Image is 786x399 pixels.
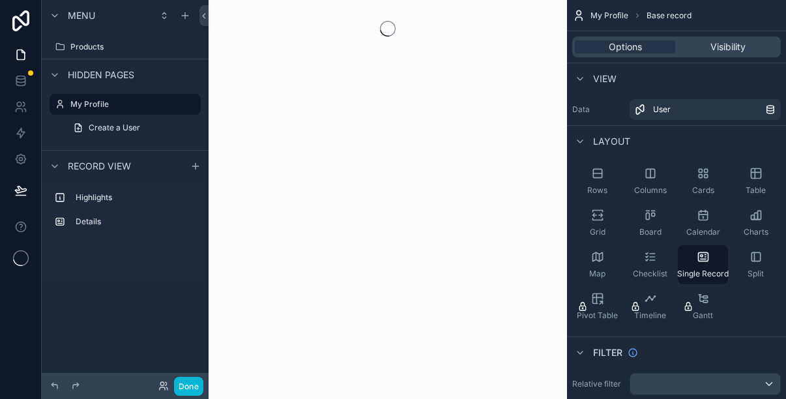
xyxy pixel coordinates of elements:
[68,160,131,173] span: Record view
[625,162,675,201] button: Columns
[625,287,675,326] button: Timeline
[589,269,605,279] span: Map
[587,185,607,196] span: Rows
[590,10,628,21] span: My Profile
[692,185,714,196] span: Cards
[625,245,675,284] button: Checklist
[76,216,196,227] label: Details
[70,42,198,52] label: Products
[50,37,201,57] a: Products
[609,40,642,53] span: Options
[70,99,193,110] label: My Profile
[593,135,630,148] span: Layout
[678,162,728,201] button: Cards
[593,346,622,359] span: Filter
[593,72,617,85] span: View
[68,68,134,81] span: Hidden pages
[686,227,720,237] span: Calendar
[630,99,781,120] a: User
[590,227,605,237] span: Grid
[634,310,666,321] span: Timeline
[65,117,201,138] a: Create a User
[710,40,746,53] span: Visibility
[746,185,766,196] span: Table
[653,104,671,115] span: User
[748,269,764,279] span: Split
[744,227,768,237] span: Charts
[678,203,728,243] button: Calendar
[678,287,728,326] button: Gantt
[634,185,667,196] span: Columns
[89,123,140,133] span: Create a User
[50,94,201,115] a: My Profile
[677,269,729,279] span: Single Record
[693,310,713,321] span: Gantt
[678,245,728,284] button: Single Record
[572,245,622,284] button: Map
[577,310,618,321] span: Pivot Table
[572,287,622,326] button: Pivot Table
[572,203,622,243] button: Grid
[68,9,95,22] span: Menu
[731,162,781,201] button: Table
[625,203,675,243] button: Board
[633,269,667,279] span: Checklist
[731,203,781,243] button: Charts
[731,245,781,284] button: Split
[647,10,691,21] span: Base record
[572,162,622,201] button: Rows
[76,192,196,203] label: Highlights
[42,181,209,245] div: scrollable content
[639,227,662,237] span: Board
[572,104,624,115] label: Data
[174,377,203,396] button: Done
